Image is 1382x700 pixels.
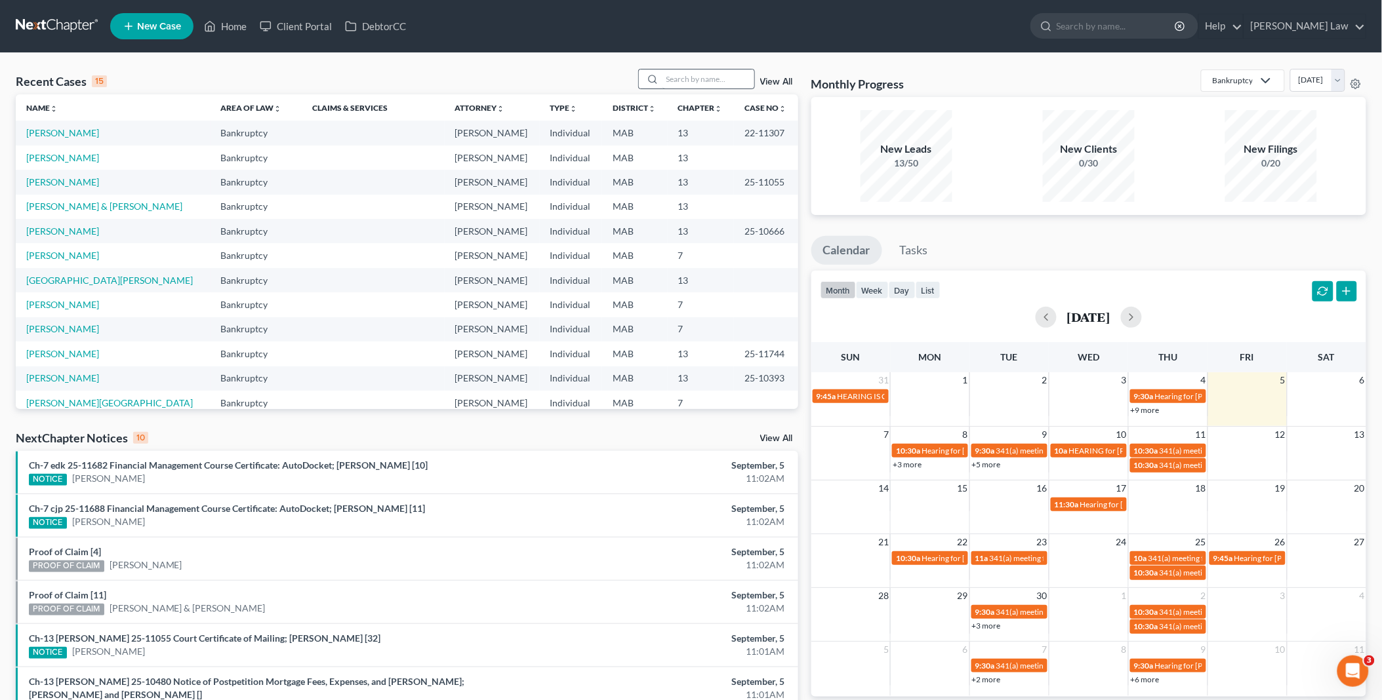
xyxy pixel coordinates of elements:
td: 13 [668,146,735,170]
div: 11:01AM [542,645,785,658]
td: Individual [540,268,602,292]
span: Thu [1158,351,1177,362]
td: MAB [602,366,668,391]
span: 2 [1041,372,1049,388]
td: [PERSON_NAME] [445,219,540,243]
span: 10 [1115,427,1128,442]
span: Wed [1078,351,1099,362]
span: Fri [1240,351,1254,362]
td: 7 [668,391,735,415]
button: list [916,281,941,299]
div: 11:02AM [542,472,785,485]
td: [PERSON_NAME] [445,146,540,170]
div: September, 5 [542,459,785,472]
span: 10 [1274,642,1287,657]
a: [PERSON_NAME] [26,372,99,383]
td: [PERSON_NAME] [445,317,540,341]
span: 31 [877,372,890,388]
div: 11:02AM [542,515,785,528]
div: 15 [92,75,107,87]
td: [PERSON_NAME] [445,195,540,219]
td: [PERSON_NAME] [445,268,540,292]
span: 341(a) meeting for [PERSON_NAME] [1160,607,1286,617]
span: 1 [962,372,969,388]
span: 10:30a [1134,607,1158,617]
h2: [DATE] [1067,310,1110,324]
span: Sat [1318,351,1335,362]
td: [PERSON_NAME] [445,292,540,317]
td: MAB [602,243,668,267]
span: 9:30a [1134,391,1154,401]
td: 13 [668,121,735,145]
a: Ch-13 [PERSON_NAME] 25-11055 Court Certificate of Mailing; [PERSON_NAME] [32] [29,632,380,644]
span: 10:30a [1134,568,1158,577]
span: 341(a) meeting for [PERSON_NAME] [1160,460,1286,470]
span: 14 [877,480,890,496]
a: Tasks [888,236,940,265]
td: MAB [602,121,668,145]
td: 25-10393 [734,366,798,391]
span: 27 [1353,534,1366,550]
span: 4 [1200,372,1208,388]
i: unfold_more [648,105,656,113]
td: MAB [602,219,668,243]
span: 11 [1194,427,1208,442]
div: 11:02AM [542,558,785,572]
span: 9:45a [1213,553,1233,563]
td: Individual [540,366,602,391]
td: 25-11744 [734,341,798,366]
span: HEARING IS CONTINUED for [PERSON_NAME] [838,391,1004,401]
a: [PERSON_NAME] [26,348,99,359]
span: 12 [1274,427,1287,442]
div: PROOF OF CLAIM [29,560,104,572]
span: 8 [1120,642,1128,657]
i: unfold_more [715,105,723,113]
span: 25 [1194,534,1208,550]
span: 9:30a [975,607,995,617]
span: 341(a) meeting for [PERSON_NAME] [1160,446,1286,456]
span: 23 [1036,534,1049,550]
span: 30 [1036,588,1049,604]
a: [PERSON_NAME] [26,299,99,310]
td: Bankruptcy [211,341,302,366]
a: Chapterunfold_more [678,103,723,113]
a: [PERSON_NAME] [72,645,145,658]
span: Hearing for [PERSON_NAME] [922,553,1024,563]
span: New Case [137,22,181,31]
div: 10 [133,432,148,444]
td: 13 [668,341,735,366]
td: Bankruptcy [211,195,302,219]
i: unfold_more [497,105,505,113]
td: 7 [668,292,735,317]
button: month [821,281,856,299]
td: 22-11307 [734,121,798,145]
span: 3 [1120,372,1128,388]
a: View All [760,77,793,87]
a: Typeunfold_more [550,103,578,113]
button: day [889,281,916,299]
td: Individual [540,170,602,194]
span: 20 [1353,480,1366,496]
td: 7 [668,317,735,341]
td: [PERSON_NAME] [445,243,540,267]
div: New Leads [861,142,952,157]
span: 15 [956,480,969,496]
div: 11:02AM [542,602,785,615]
span: Hearing for [PERSON_NAME] [1155,661,1257,671]
span: 21 [877,534,890,550]
input: Search by name... [662,69,754,88]
span: 10:30a [896,446,920,456]
span: Mon [919,351,942,362]
td: Bankruptcy [211,366,302,391]
span: 9:30a [1134,661,1154,671]
div: NOTICE [29,647,67,659]
td: MAB [602,317,668,341]
td: Individual [540,195,602,219]
span: 7 [1041,642,1049,657]
span: 11a [975,553,988,563]
td: 25-10666 [734,219,798,243]
td: 13 [668,219,735,243]
td: MAB [602,195,668,219]
span: 341(a) meeting for [PERSON_NAME] [996,446,1123,456]
a: Ch-7 edk 25-11682 Financial Management Course Certificate: AutoDocket; [PERSON_NAME] [10] [29,459,428,471]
